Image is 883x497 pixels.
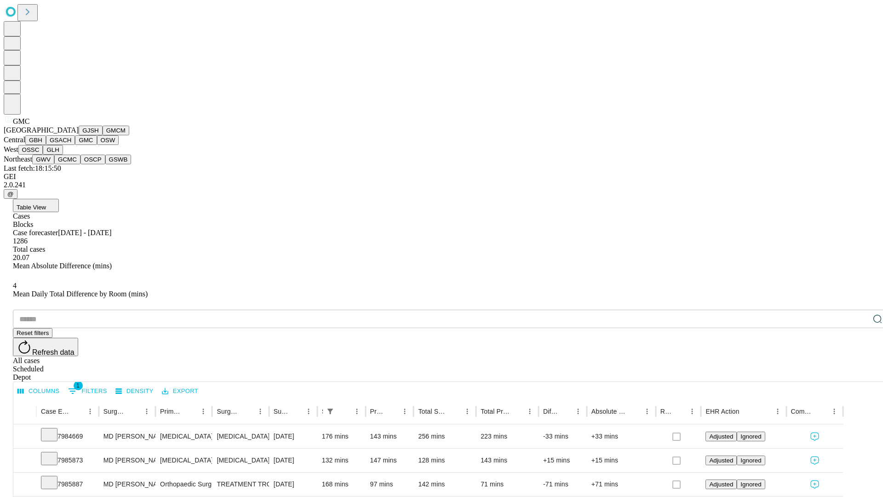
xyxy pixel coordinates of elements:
[4,126,79,134] span: [GEOGRAPHIC_DATA]
[13,282,17,289] span: 4
[828,405,841,418] button: Menu
[370,449,409,472] div: 147 mins
[791,408,814,415] div: Comments
[559,405,572,418] button: Sort
[274,408,288,415] div: Surgery Date
[481,449,534,472] div: 143 mins
[160,408,183,415] div: Primary Service
[740,481,761,488] span: Ignored
[322,449,361,472] div: 132 mins
[660,408,672,415] div: Resolved in EHR
[113,384,156,399] button: Density
[241,405,254,418] button: Sort
[289,405,302,418] button: Sort
[591,473,651,496] div: +71 mins
[217,473,264,496] div: TREATMENT TROCHANTERIC [MEDICAL_DATA] FRACTURE INTERMEDULLARY ROD
[103,425,151,448] div: MD [PERSON_NAME] [PERSON_NAME] Md
[103,408,126,415] div: Surgeon Name
[15,384,62,399] button: Select columns
[322,408,323,415] div: Scheduled In Room Duration
[41,425,94,448] div: 7984669
[510,405,523,418] button: Sort
[18,477,32,493] button: Expand
[18,145,43,155] button: OSSC
[58,229,111,237] span: [DATE] - [DATE]
[418,408,447,415] div: Total Scheduled Duration
[79,126,103,135] button: GJSH
[41,473,94,496] div: 7985887
[481,473,534,496] div: 71 mins
[737,456,765,465] button: Ignored
[350,405,363,418] button: Menu
[66,384,109,399] button: Show filters
[41,408,70,415] div: Case Epic Id
[41,449,94,472] div: 7985873
[274,473,313,496] div: [DATE]
[418,425,471,448] div: 256 mins
[398,405,411,418] button: Menu
[481,425,534,448] div: 223 mins
[84,405,97,418] button: Menu
[217,425,264,448] div: [MEDICAL_DATA]
[324,405,337,418] div: 1 active filter
[4,189,17,199] button: @
[709,457,733,464] span: Adjusted
[43,145,63,155] button: GLH
[740,457,761,464] span: Ignored
[686,405,699,418] button: Menu
[97,135,119,145] button: OSW
[4,173,879,181] div: GEI
[160,449,207,472] div: [MEDICAL_DATA]
[54,155,80,164] button: GCMC
[160,384,201,399] button: Export
[17,204,46,211] span: Table View
[543,408,558,415] div: Difference
[771,405,784,418] button: Menu
[543,449,582,472] div: +15 mins
[628,405,641,418] button: Sort
[80,155,105,164] button: OSCP
[4,155,32,163] span: Northeast
[4,145,18,153] span: West
[591,449,651,472] div: +15 mins
[103,473,151,496] div: MD [PERSON_NAME] [PERSON_NAME]
[75,135,97,145] button: GMC
[302,405,315,418] button: Menu
[673,405,686,418] button: Sort
[4,136,25,144] span: Central
[140,405,153,418] button: Menu
[543,425,582,448] div: -33 mins
[13,254,29,261] span: 20.07
[32,348,75,356] span: Refresh data
[737,480,765,489] button: Ignored
[17,329,49,336] span: Reset filters
[13,199,59,212] button: Table View
[523,405,536,418] button: Menu
[418,449,471,472] div: 128 mins
[7,191,14,197] span: @
[32,155,54,164] button: GWV
[274,449,313,472] div: [DATE]
[274,425,313,448] div: [DATE]
[543,473,582,496] div: -71 mins
[13,262,112,270] span: Mean Absolute Difference (mins)
[4,181,879,189] div: 2.0.241
[13,328,52,338] button: Reset filters
[709,433,733,440] span: Adjusted
[105,155,132,164] button: GSWB
[254,405,267,418] button: Menu
[385,405,398,418] button: Sort
[13,229,58,237] span: Case forecaster
[591,425,651,448] div: +33 mins
[13,237,28,245] span: 1286
[74,381,83,390] span: 1
[217,408,240,415] div: Surgery Name
[103,449,151,472] div: MD [PERSON_NAME] [PERSON_NAME] Md
[338,405,350,418] button: Sort
[160,425,207,448] div: [MEDICAL_DATA]
[18,453,32,469] button: Expand
[572,405,585,418] button: Menu
[481,408,510,415] div: Total Predicted Duration
[13,245,45,253] span: Total cases
[197,405,210,418] button: Menu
